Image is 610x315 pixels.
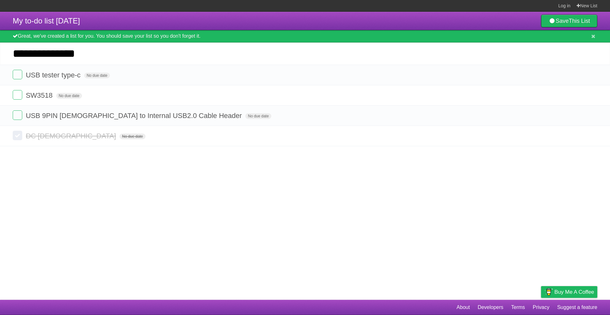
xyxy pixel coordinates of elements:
span: USB tester type-c [26,71,82,79]
span: No due date [56,93,82,99]
span: DC [DEMOGRAPHIC_DATA] [26,132,118,140]
span: No due date [245,113,271,119]
label: Done [13,70,22,79]
a: Developers [478,301,503,313]
label: Done [13,131,22,140]
span: No due date [84,73,110,78]
span: No due date [119,134,145,139]
img: Buy me a coffee [544,286,553,297]
a: Privacy [533,301,549,313]
span: SW3518 [26,91,54,99]
a: Terms [511,301,525,313]
b: This List [569,18,590,24]
label: Done [13,110,22,120]
label: Done [13,90,22,100]
a: Buy me a coffee [541,286,597,298]
span: Buy me a coffee [554,286,594,298]
span: My to-do list [DATE] [13,16,80,25]
a: SaveThis List [541,15,597,27]
span: USB 9PIN [DEMOGRAPHIC_DATA] to Internal USB2.0 Cable Header [26,112,243,120]
a: Suggest a feature [557,301,597,313]
a: About [457,301,470,313]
